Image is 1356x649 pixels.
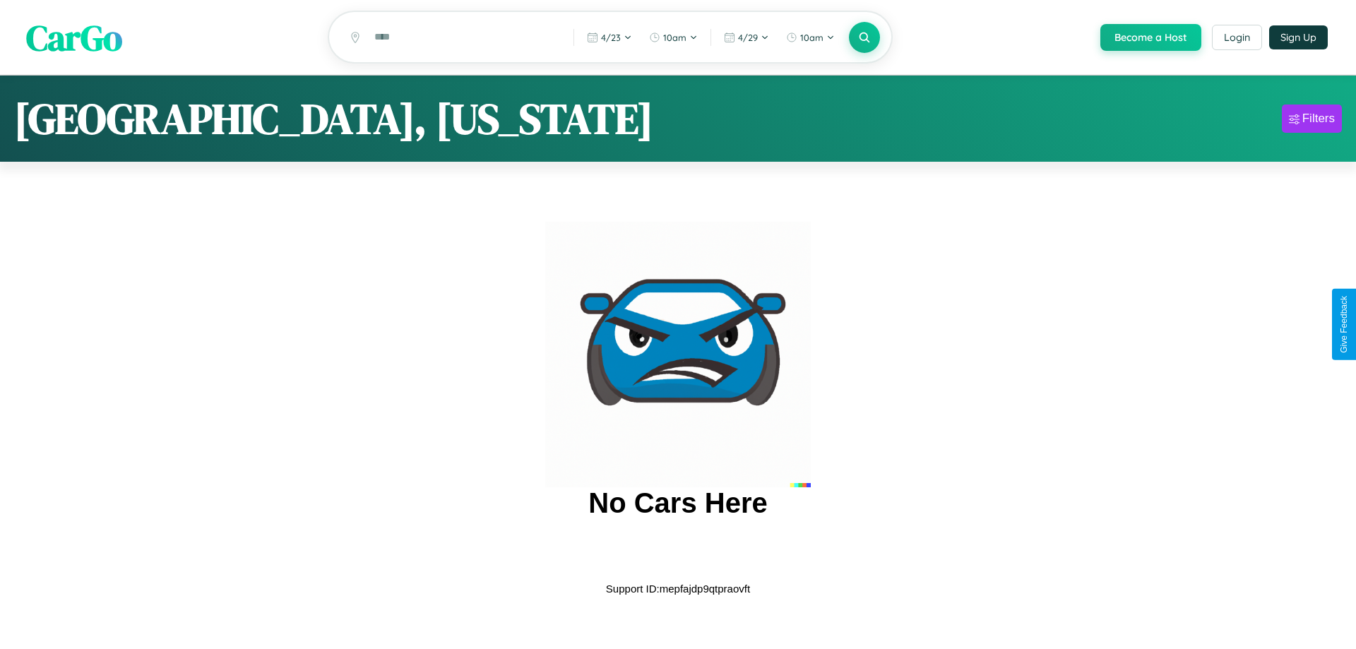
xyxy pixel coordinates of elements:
span: 10am [800,32,823,43]
span: 10am [663,32,686,43]
span: 4 / 23 [601,32,621,43]
div: Give Feedback [1339,296,1349,353]
button: Filters [1282,105,1342,133]
button: Become a Host [1100,24,1201,51]
span: 4 / 29 [738,32,758,43]
div: Filters [1302,112,1335,126]
p: Support ID: mepfajdp9qtpraovft [606,579,750,598]
img: car [545,222,811,487]
button: Sign Up [1269,25,1328,49]
button: 4/23 [580,26,639,49]
h1: [GEOGRAPHIC_DATA], [US_STATE] [14,90,653,148]
button: 10am [779,26,842,49]
button: 4/29 [717,26,776,49]
h2: No Cars Here [588,487,767,519]
button: 10am [642,26,705,49]
button: Login [1212,25,1262,50]
span: CarGo [26,13,122,61]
